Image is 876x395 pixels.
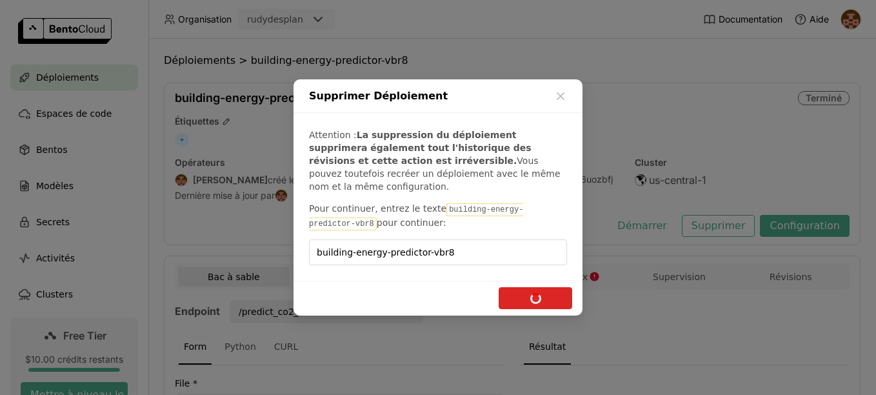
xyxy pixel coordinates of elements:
span: pour continuer: [377,218,446,228]
b: La suppression du déploiement supprimera également tout l'historique des révisions et cette actio... [309,130,531,166]
button: loading Supprimer [499,287,572,309]
span: Attention : [309,130,357,140]
div: Supprimer Déploiement [294,79,582,113]
span: Vous pouvez toutefois recréer un déploiement avec le même nom et la même configuration. [309,156,561,192]
i: loading [529,292,542,305]
div: dialog [294,79,582,316]
span: Pour continuer, entrez le texte [309,203,446,214]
